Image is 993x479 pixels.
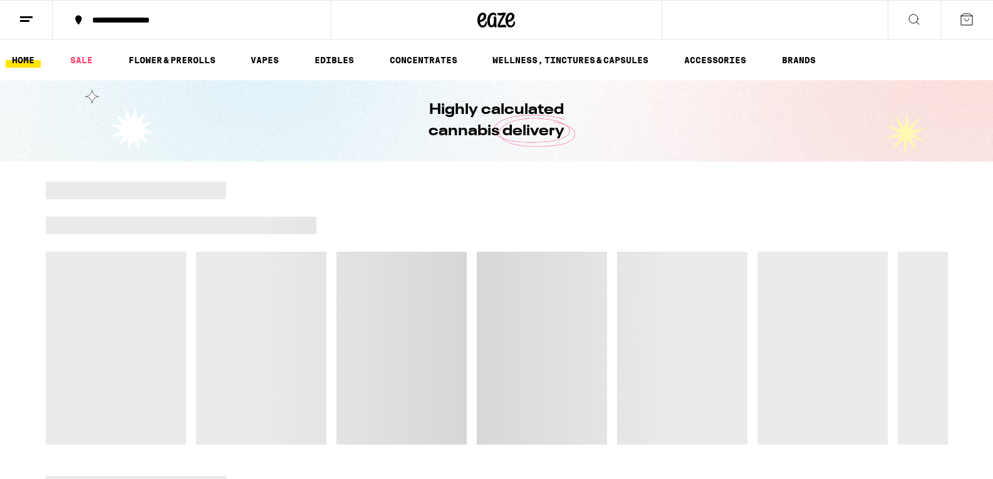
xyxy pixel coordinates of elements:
[393,100,600,142] h1: Highly calculated cannabis delivery
[6,53,41,68] a: HOME
[383,53,464,68] a: CONCENTRATES
[776,53,822,68] a: BRANDS
[486,53,655,68] a: WELLNESS, TINCTURES & CAPSULES
[308,53,360,68] a: EDIBLES
[678,53,752,68] a: ACCESSORIES
[244,53,285,68] a: VAPES
[64,53,99,68] a: SALE
[122,53,222,68] a: FLOWER & PREROLLS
